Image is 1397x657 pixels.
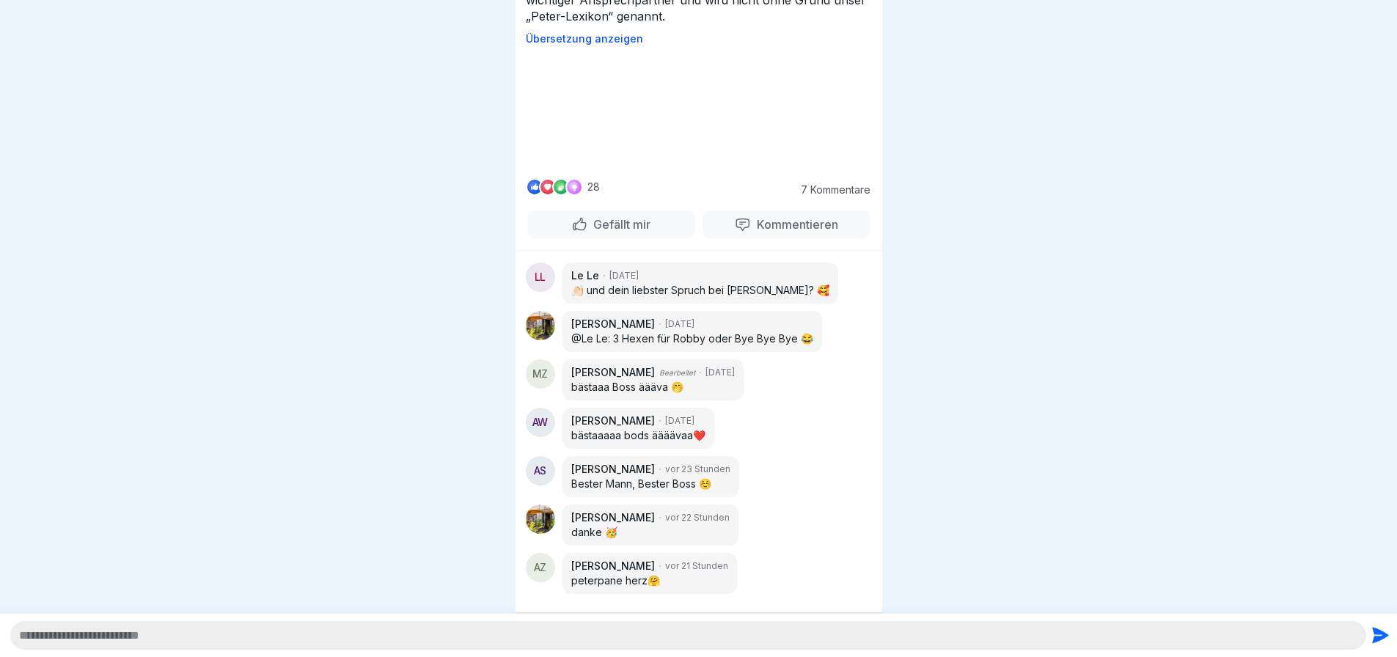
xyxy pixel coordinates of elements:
[526,263,555,292] div: LL
[665,463,730,476] p: vor 23 Stunden
[571,331,813,346] p: @Le Le: 3 Hexen für Robby oder Bye Bye Bye 😂
[665,511,730,524] p: vor 22 Stunden
[609,269,639,282] p: [DATE]
[587,181,600,193] p: 28
[571,573,728,588] p: peterpane herz🤗
[571,414,655,428] p: [PERSON_NAME]
[665,318,694,331] p: [DATE]
[665,559,728,573] p: vor 21 Stunden
[571,559,655,573] p: [PERSON_NAME]
[587,217,650,232] p: Gefällt mir
[571,380,735,394] p: bästaaa Boss äääva 🤭
[705,366,735,379] p: [DATE]
[571,462,655,477] p: [PERSON_NAME]
[571,268,599,283] p: Le Le
[790,184,870,196] p: 7 Kommentare
[526,553,555,582] div: AZ
[526,33,872,45] p: Übersetzung anzeigen
[526,456,555,485] div: AS
[571,317,655,331] p: [PERSON_NAME]
[751,217,838,232] p: Kommentieren
[659,367,695,378] p: Bearbeitet
[571,477,730,491] p: Bester Mann, Bester Boss ☺️
[526,408,555,437] div: AW
[571,283,829,298] p: 👏🏻 und dein liebster Spruch bei [PERSON_NAME]? 🥰
[571,510,655,525] p: [PERSON_NAME]
[571,428,705,443] p: bästaaaaa bods äääävaa❤️
[571,365,655,380] p: [PERSON_NAME]
[526,359,555,389] div: MZ
[665,414,694,427] p: [DATE]
[571,525,730,540] p: danke 🥳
